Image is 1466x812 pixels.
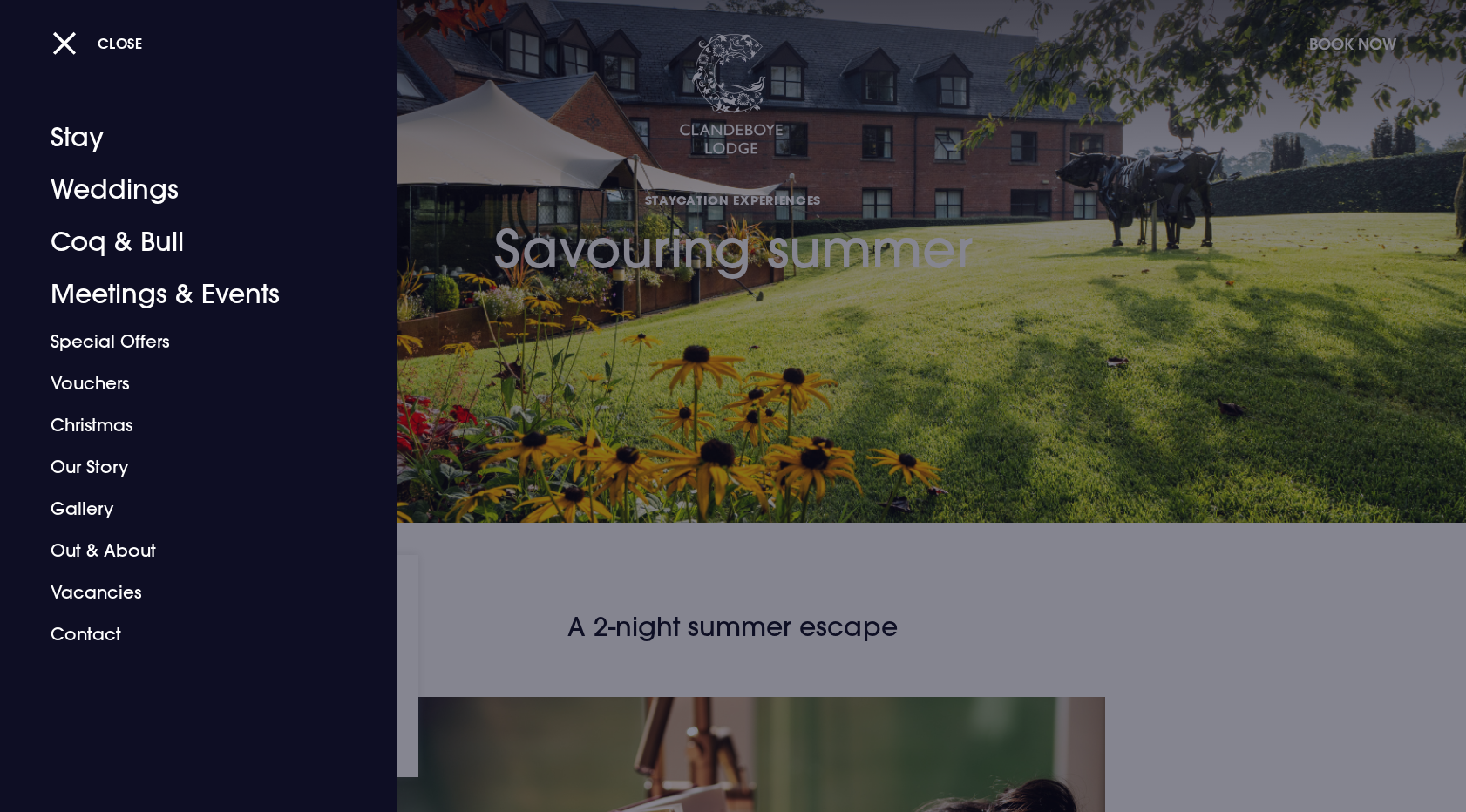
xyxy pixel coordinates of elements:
a: Christmas [51,404,326,446]
a: Out & About [51,530,326,572]
a: Weddings [51,164,326,216]
a: Vacancies [51,572,326,613]
a: Contact [51,613,326,655]
a: Vouchers [51,362,326,404]
a: Special Offers [51,321,326,362]
a: Gallery [51,488,326,530]
span: Close [98,34,143,52]
a: Coq & Bull [51,216,326,268]
button: Close [52,25,143,61]
a: Meetings & Events [51,268,326,321]
a: Stay [51,112,326,164]
a: Our Story [51,446,326,488]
